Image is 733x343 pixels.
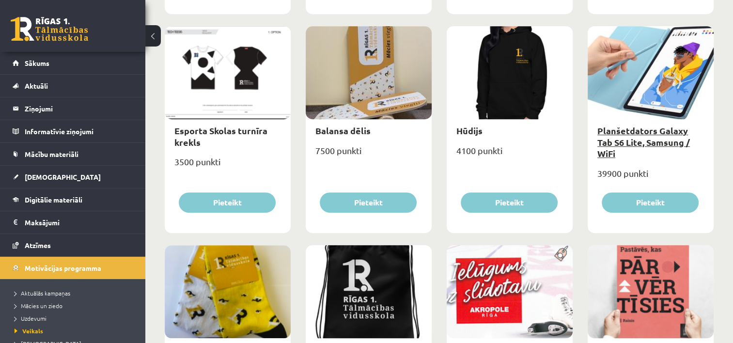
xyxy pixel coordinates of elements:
[174,125,267,147] a: Esporta Skolas turnīra krekls
[13,75,133,97] a: Aktuāli
[13,120,133,142] a: Informatīvie ziņojumi
[13,211,133,234] a: Maksājumi
[15,301,136,310] a: Mācies un ziedo
[165,154,291,178] div: 3500 punkti
[588,165,714,189] div: 39900 punkti
[25,81,48,90] span: Aktuāli
[25,150,78,158] span: Mācību materiāli
[461,192,558,213] button: Pieteikt
[13,257,133,279] a: Motivācijas programma
[320,192,417,213] button: Pieteikt
[25,172,101,181] span: [DEMOGRAPHIC_DATA]
[13,166,133,188] a: [DEMOGRAPHIC_DATA]
[25,264,101,272] span: Motivācijas programma
[597,125,690,159] a: Planšetdators Galaxy Tab S6 Lite, Samsung / WiFi
[315,125,371,136] a: Balansa dēlis
[602,192,699,213] button: Pieteikt
[15,327,136,335] a: Veikals
[15,314,47,322] span: Uzdevumi
[25,120,133,142] legend: Informatīvie ziņojumi
[15,289,70,297] span: Aktuālās kampaņas
[456,125,483,136] a: Hūdijs
[25,97,133,120] legend: Ziņojumi
[13,52,133,74] a: Sākums
[25,241,51,249] span: Atzīmes
[551,245,573,262] img: Populāra prece
[13,97,133,120] a: Ziņojumi
[15,302,62,310] span: Mācies un ziedo
[447,142,573,167] div: 4100 punkti
[25,195,82,204] span: Digitālie materiāli
[25,211,133,234] legend: Maksājumi
[179,192,276,213] button: Pieteikt
[15,314,136,323] a: Uzdevumi
[11,17,88,41] a: Rīgas 1. Tālmācības vidusskola
[13,188,133,211] a: Digitālie materiāli
[306,142,432,167] div: 7500 punkti
[13,234,133,256] a: Atzīmes
[13,143,133,165] a: Mācību materiāli
[15,327,43,335] span: Veikals
[15,289,136,297] a: Aktuālās kampaņas
[25,59,49,67] span: Sākums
